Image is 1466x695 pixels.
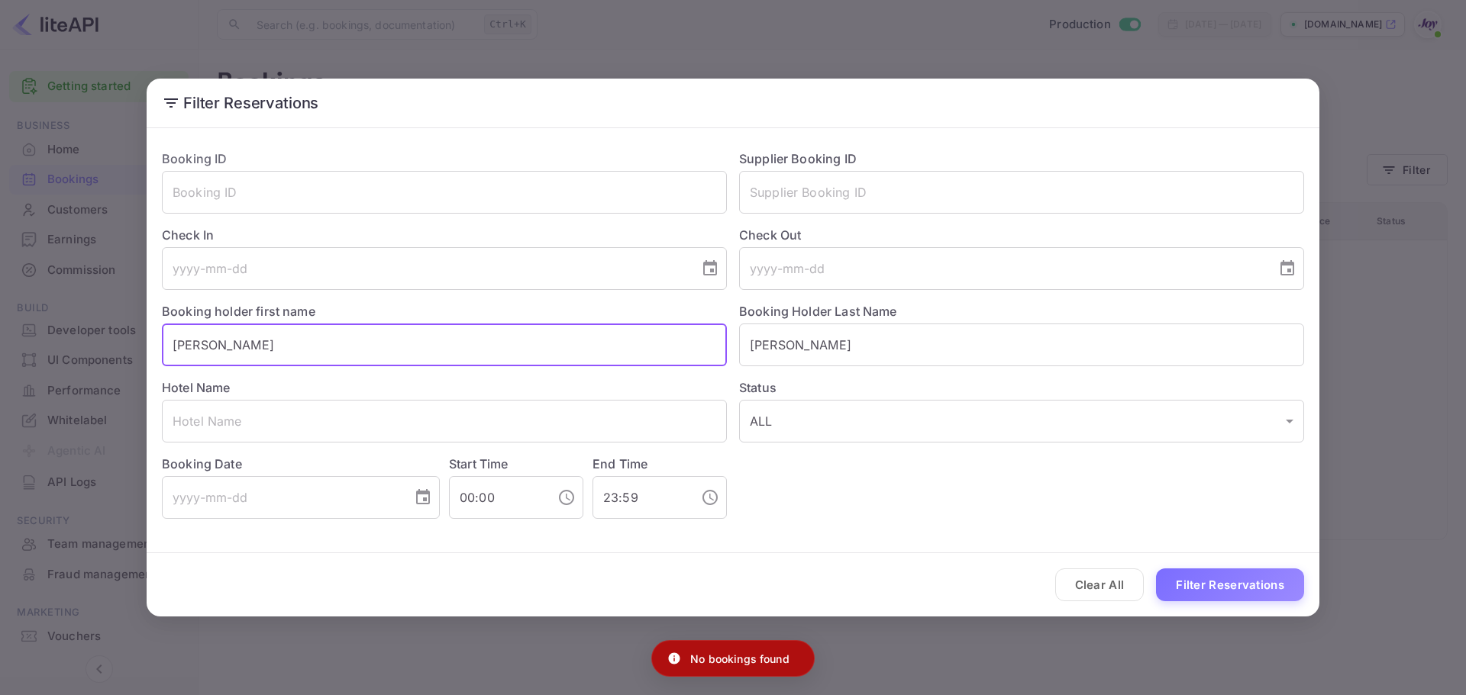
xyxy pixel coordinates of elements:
input: hh:mm [593,476,689,519]
button: Choose time, selected time is 11:59 PM [695,482,725,513]
button: Clear All [1055,568,1145,601]
label: Start Time [449,456,509,471]
input: Holder First Name [162,323,727,366]
label: Check Out [739,226,1304,244]
input: hh:mm [449,476,545,519]
label: Booking holder first name [162,304,315,319]
button: Choose date [695,253,725,284]
label: Check In [162,226,727,244]
button: Choose date [1272,253,1303,284]
label: Booking ID [162,151,228,166]
input: yyyy-mm-dd [739,247,1266,290]
label: Hotel Name [162,380,231,395]
button: Filter Reservations [1156,568,1304,601]
button: Choose time, selected time is 12:00 AM [551,482,582,513]
button: Choose date [408,482,438,513]
p: No bookings found [690,651,790,667]
input: Supplier Booking ID [739,171,1304,214]
label: Booking Holder Last Name [739,304,897,319]
input: Booking ID [162,171,727,214]
input: Holder Last Name [739,323,1304,366]
label: Status [739,378,1304,397]
input: Hotel Name [162,400,727,442]
label: End Time [593,456,647,471]
div: ALL [739,400,1304,442]
input: yyyy-mm-dd [162,247,689,290]
h2: Filter Reservations [147,79,1319,127]
label: Supplier Booking ID [739,151,857,166]
input: yyyy-mm-dd [162,476,402,519]
label: Booking Date [162,455,440,473]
